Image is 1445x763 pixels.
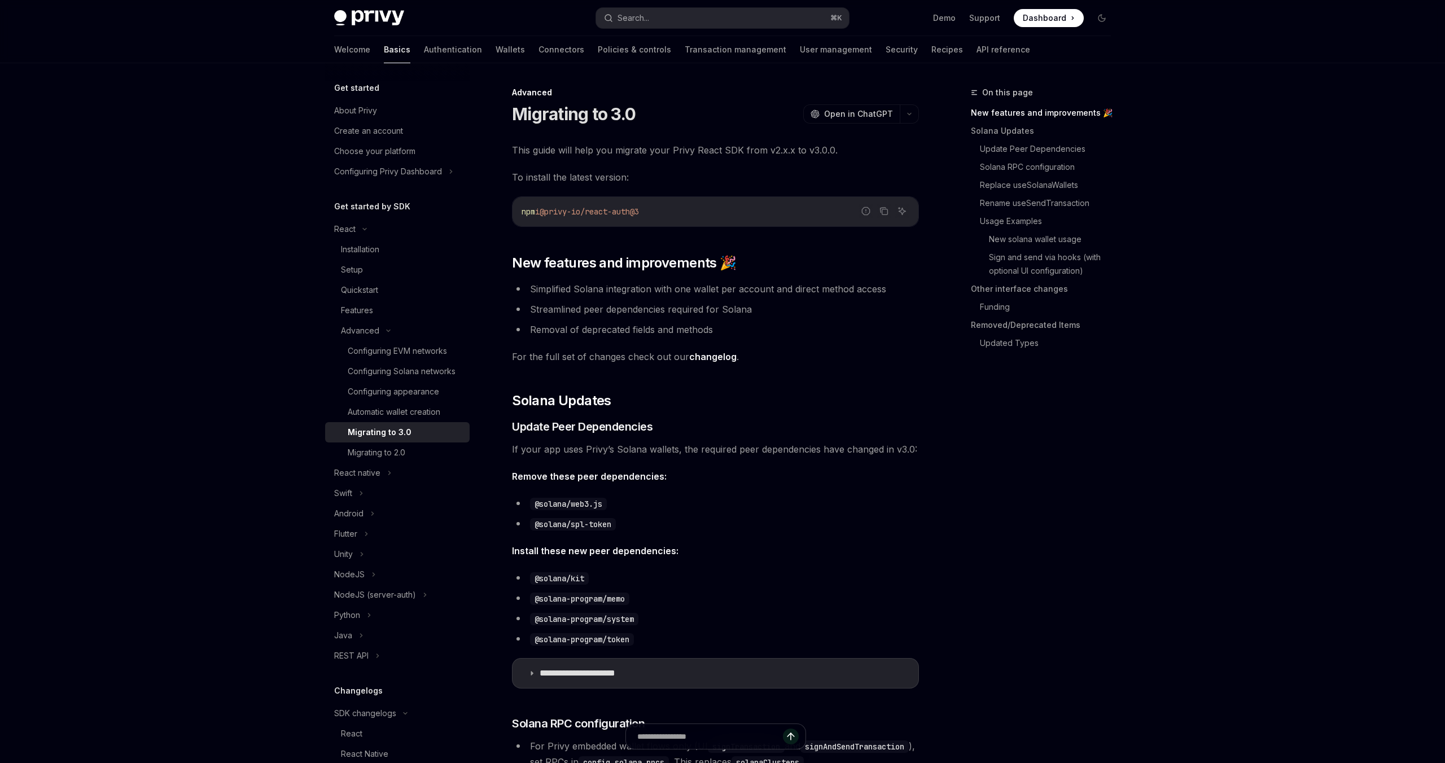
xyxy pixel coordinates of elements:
[971,316,1120,334] a: Removed/Deprecated Items
[334,649,369,663] div: REST API
[980,212,1120,230] a: Usage Examples
[512,441,919,457] span: If your app uses Privy’s Solana wallets, the required peer dependencies have changed in v3.0:
[530,498,607,510] code: @solana/web3.js
[341,747,388,761] div: React Native
[522,207,535,217] span: npm
[334,629,352,642] div: Java
[334,466,380,480] div: React native
[512,392,611,410] span: Solana Updates
[530,633,634,646] code: @solana-program/token
[512,87,919,98] div: Advanced
[530,593,629,605] code: @solana-program/memo
[325,100,470,121] a: About Privy
[334,588,416,602] div: NodeJS (server-auth)
[886,36,918,63] a: Security
[830,14,842,23] span: ⌘ K
[530,613,638,625] code: @solana-program/system
[512,349,919,365] span: For the full set of changes check out our .
[800,36,872,63] a: User management
[348,405,440,419] div: Automatic wallet creation
[325,422,470,442] a: Migrating to 3.0
[783,729,799,744] button: Send message
[989,230,1120,248] a: New solana wallet usage
[980,298,1120,316] a: Funding
[325,141,470,161] a: Choose your platform
[980,194,1120,212] a: Rename useSendTransaction
[334,527,357,541] div: Flutter
[325,402,470,422] a: Automatic wallet creation
[512,142,919,158] span: This guide will help you migrate your Privy React SDK from v2.x.x to v3.0.0.
[341,243,379,256] div: Installation
[977,36,1030,63] a: API reference
[334,507,364,520] div: Android
[540,207,639,217] span: @privy-io/react-auth@3
[334,81,379,95] h5: Get started
[971,122,1120,140] a: Solana Updates
[334,124,403,138] div: Create an account
[325,300,470,321] a: Features
[530,572,589,585] code: @solana/kit
[334,200,410,213] h5: Get started by SDK
[535,207,540,217] span: i
[512,545,678,556] strong: Install these new peer dependencies:
[530,518,616,530] code: @solana/spl-token
[980,158,1120,176] a: Solana RPC configuration
[1093,9,1111,27] button: Toggle dark mode
[971,280,1120,298] a: Other interface changes
[384,36,410,63] a: Basics
[512,419,653,435] span: Update Peer Dependencies
[512,301,919,317] li: Streamlined peer dependencies required for Solana
[512,716,645,731] span: Solana RPC configuration
[334,707,396,720] div: SDK changelogs
[334,165,442,178] div: Configuring Privy Dashboard
[980,140,1120,158] a: Update Peer Dependencies
[325,442,470,463] a: Migrating to 2.0
[859,204,873,218] button: Report incorrect code
[512,281,919,297] li: Simplified Solana integration with one wallet per account and direct method access
[596,8,849,28] button: Search...⌘K
[982,86,1033,99] span: On this page
[512,169,919,185] span: To install the latest version:
[325,381,470,402] a: Configuring appearance
[931,36,963,63] a: Recipes
[933,12,956,24] a: Demo
[1014,9,1084,27] a: Dashboard
[334,684,383,698] h5: Changelogs
[341,304,373,317] div: Features
[512,471,667,482] strong: Remove these peer dependencies:
[325,341,470,361] a: Configuring EVM networks
[348,385,439,398] div: Configuring appearance
[348,426,411,439] div: Migrating to 3.0
[803,104,900,124] button: Open in ChatGPT
[325,260,470,280] a: Setup
[334,36,370,63] a: Welcome
[341,263,363,277] div: Setup
[618,11,649,25] div: Search...
[1023,12,1066,24] span: Dashboard
[348,344,447,358] div: Configuring EVM networks
[325,239,470,260] a: Installation
[334,608,360,622] div: Python
[689,351,737,363] a: changelog
[980,334,1120,352] a: Updated Types
[685,36,786,63] a: Transaction management
[334,568,365,581] div: NodeJS
[334,222,356,236] div: React
[424,36,482,63] a: Authentication
[512,254,736,272] span: New features and improvements 🎉
[334,10,404,26] img: dark logo
[496,36,525,63] a: Wallets
[348,446,405,459] div: Migrating to 2.0
[325,280,470,300] a: Quickstart
[598,36,671,63] a: Policies & controls
[824,108,893,120] span: Open in ChatGPT
[348,365,456,378] div: Configuring Solana networks
[895,204,909,218] button: Ask AI
[334,144,415,158] div: Choose your platform
[334,547,353,561] div: Unity
[980,176,1120,194] a: Replace useSolanaWallets
[538,36,584,63] a: Connectors
[512,322,919,337] li: Removal of deprecated fields and methods
[325,121,470,141] a: Create an account
[971,104,1120,122] a: New features and improvements 🎉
